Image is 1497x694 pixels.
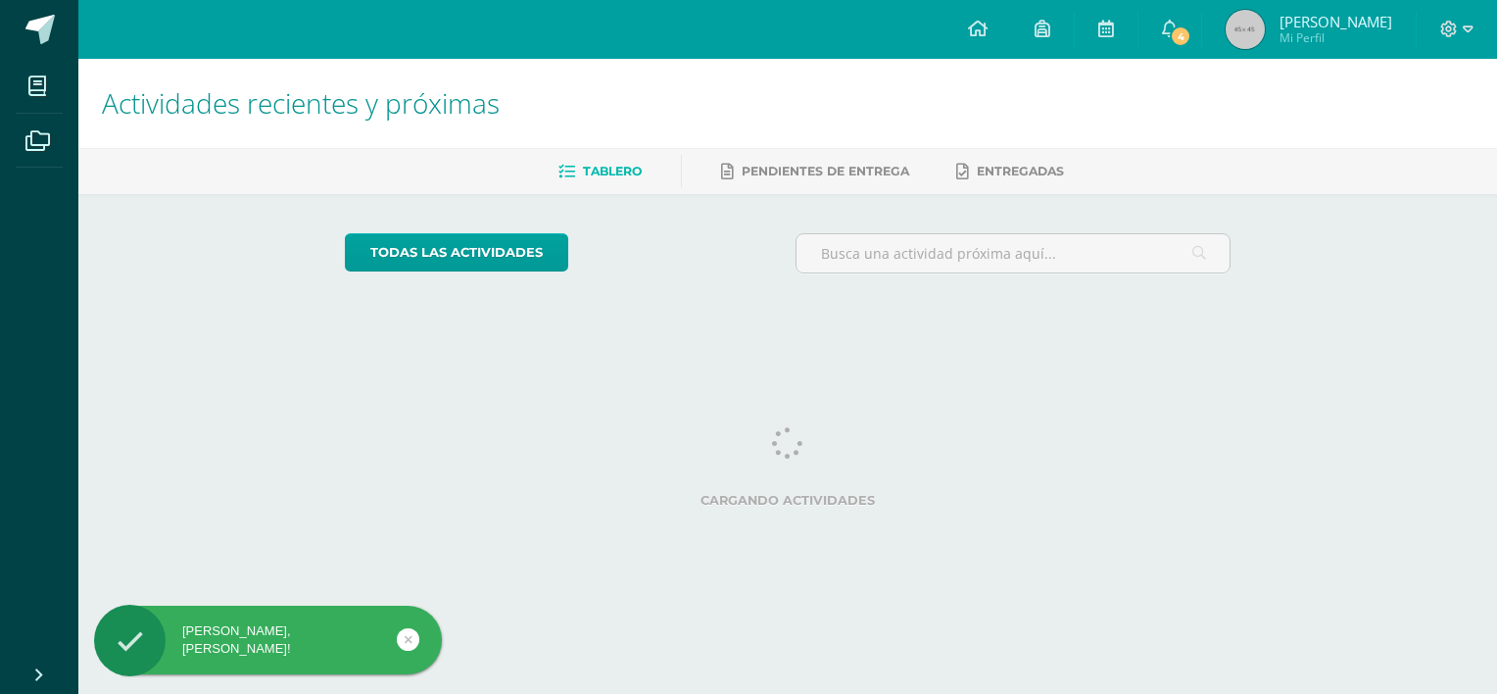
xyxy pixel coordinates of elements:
[345,493,1231,508] label: Cargando actividades
[102,84,500,122] span: Actividades recientes y próximas
[956,156,1064,187] a: Entregadas
[1170,25,1191,47] span: 4
[558,156,642,187] a: Tablero
[94,622,442,658] div: [PERSON_NAME], [PERSON_NAME]!
[1280,12,1392,31] span: [PERSON_NAME]
[583,164,642,178] span: Tablero
[742,164,909,178] span: Pendientes de entrega
[721,156,909,187] a: Pendientes de entrega
[1226,10,1265,49] img: 45x45
[1280,29,1392,46] span: Mi Perfil
[977,164,1064,178] span: Entregadas
[797,234,1231,273] input: Busca una actividad próxima aquí...
[345,233,568,272] a: todas las Actividades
